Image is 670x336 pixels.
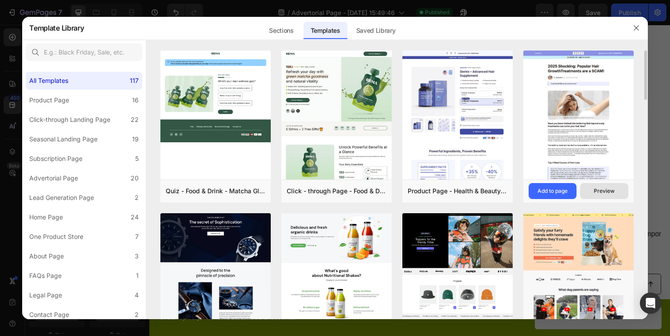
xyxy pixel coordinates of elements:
div: Open Intercom Messenger [640,293,661,314]
div: Sections [262,22,300,39]
img: quiz-1.png [160,51,271,142]
div: 4 [135,290,139,301]
div: Click-through Landing Page [29,114,110,125]
a: GET 50% OFF [393,287,523,311]
p: More quality [288,240,390,251]
div: About Page [29,251,64,262]
div: 3 [135,251,139,262]
div: Legal Page [29,290,62,301]
div: 22 [131,114,139,125]
div: Preview [594,187,615,195]
p: Sustainable & patented [288,257,390,268]
div: 24 [131,212,139,223]
div: FAQs Page [29,270,62,281]
div: Click - through Page - Food & Drink - Matcha Glow Shot [287,186,386,196]
div: 7 [135,231,139,242]
div: Contact Page [29,309,69,320]
div: Quiz - Food & Drink - Matcha Glow Shot [166,186,265,196]
div: 117 [130,75,139,86]
h1: NovaLab+ Eye Health & Vision Support – 30-Day Formula with Lutein, Zeaxanthin, Bilberry, Vitamins... [273,47,525,187]
div: Advertorial Page [29,173,78,184]
div: 1 [136,270,139,281]
div: Subscription Page [29,153,82,164]
p: Made in [GEOGRAPHIC_DATA] [288,274,390,285]
div: Lead Generation Page [29,192,94,203]
div: Product Page - Health & Beauty - Hair Supplement [408,186,507,196]
div: Home Page [29,212,63,223]
div: Product Page [29,95,69,105]
div: Seasonal Landing Page [29,134,97,145]
p: Order by July. 4th for Guaranteed Discounts. [10,294,265,304]
div: 20 [131,173,139,184]
div: 19 [132,134,139,145]
div: 5 [135,153,139,164]
button: Add to page [529,183,577,199]
input: E.g.: Black Friday, Sale, etc. [26,43,142,61]
p: NEW: 2023 RATED HAIR REMOVAL INNOVATION [274,189,524,197]
div: Templates [304,22,347,39]
div: All Templates [29,75,68,86]
p: (1349 Reviews) [318,36,358,44]
p: GET 50% OFF [435,294,482,304]
div: 2 [135,309,139,320]
button: Preview [580,183,628,199]
h2: Template Library [29,16,84,39]
div: 16 [132,95,139,105]
p: Lorem ipsum dolor sit amet, consectetur adipiscing elit, sed do eiusmod tempor incididunt ut labo... [274,209,524,228]
div: Add to page [538,187,568,195]
div: 2 [135,192,139,203]
div: Saved Library [349,22,403,39]
div: One Product Store [29,231,83,242]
